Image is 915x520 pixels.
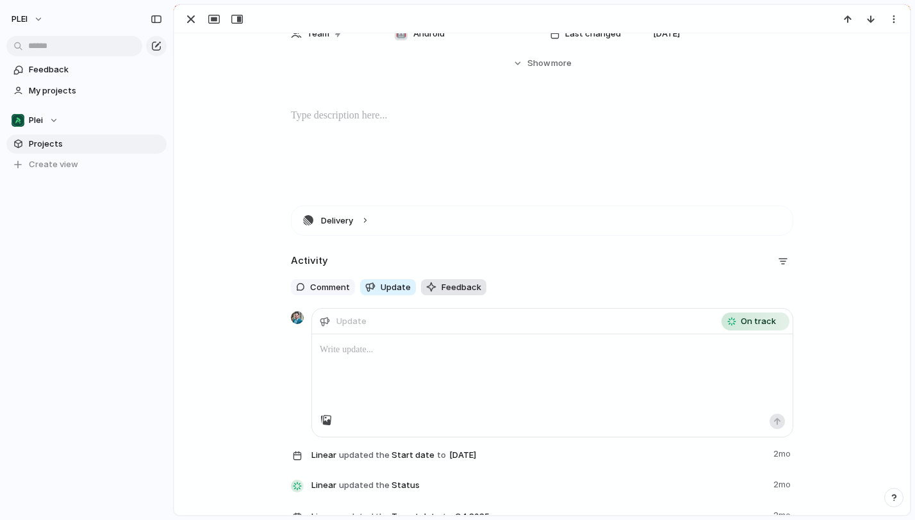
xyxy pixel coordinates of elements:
[6,81,167,101] a: My projects
[6,155,167,174] button: Create view
[395,28,408,40] div: 🤖
[6,111,167,130] button: Plei
[421,279,486,296] button: Feedback
[653,28,680,40] span: [DATE]
[307,28,329,40] span: Team
[310,281,350,294] span: Comment
[292,206,793,235] button: Delivery
[527,57,550,70] span: Show
[773,445,793,460] span: 2mo
[29,158,78,171] span: Create view
[291,254,328,268] h2: Activity
[413,28,445,40] span: Android
[773,476,793,491] span: 2mo
[291,52,793,75] button: Showmore
[29,63,162,76] span: Feedback
[6,134,167,154] a: Projects
[311,449,336,462] span: Linear
[29,138,162,150] span: Projects
[311,476,766,494] span: Status
[29,114,43,127] span: Plei
[441,281,481,294] span: Feedback
[291,279,355,296] button: Comment
[339,479,390,492] span: updated the
[565,28,621,40] span: Last changed
[381,281,411,294] span: Update
[446,448,480,463] span: [DATE]
[29,85,162,97] span: My projects
[360,279,416,296] button: Update
[311,445,766,464] span: Start date
[437,449,446,462] span: to
[339,449,390,462] span: updated the
[551,57,572,70] span: more
[6,9,50,29] button: PLEI
[720,311,791,332] button: On track
[12,13,28,26] span: PLEI
[311,479,336,492] span: Linear
[741,315,776,328] span: On track
[6,60,167,79] a: Feedback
